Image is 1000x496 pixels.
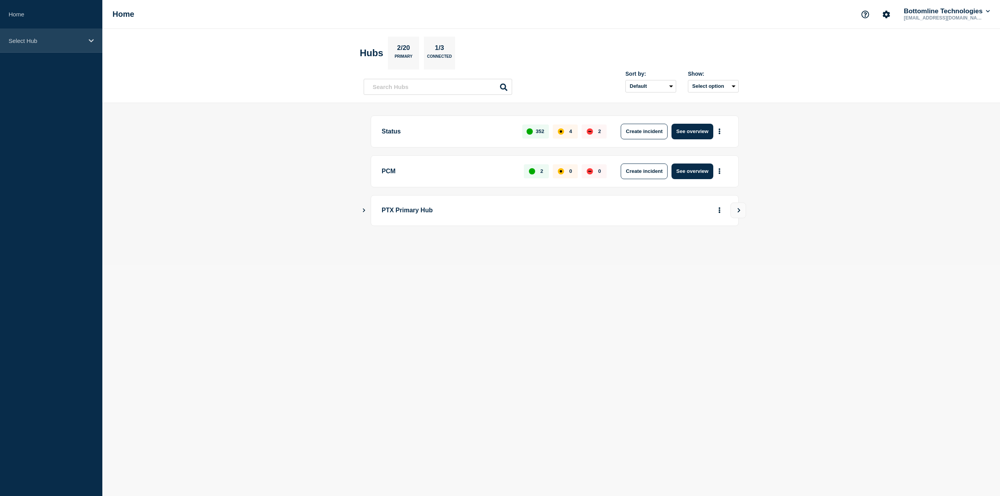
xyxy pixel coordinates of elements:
div: affected [558,168,564,174]
p: Select Hub [9,37,84,44]
p: 0 [569,168,572,174]
button: Create incident [621,124,668,139]
p: Connected [427,54,452,62]
p: Status [382,124,513,139]
p: PTX Primary Hub [382,203,598,218]
p: 0 [598,168,601,174]
button: Support [857,6,873,23]
p: 2 [540,168,543,174]
p: [EMAIL_ADDRESS][DOMAIN_NAME] [902,15,984,21]
h2: Hubs [360,48,383,59]
button: Create incident [621,164,668,179]
p: 2/20 [394,44,413,54]
button: See overview [671,164,713,179]
p: 4 [569,128,572,134]
p: 2 [598,128,601,134]
div: up [527,128,533,135]
div: Show: [688,71,739,77]
button: Select option [688,80,739,92]
button: View [730,203,746,218]
button: See overview [671,124,713,139]
button: Account settings [878,6,895,23]
div: Sort by: [625,71,676,77]
div: down [587,128,593,135]
button: Show Connected Hubs [362,208,366,213]
button: More actions [714,203,725,218]
select: Sort by [625,80,676,92]
p: Primary [395,54,412,62]
button: More actions [714,164,725,178]
div: affected [558,128,564,135]
p: PCM [382,164,515,179]
h1: Home [112,10,134,19]
div: down [587,168,593,174]
div: up [529,168,535,174]
button: More actions [714,124,725,139]
p: 352 [536,128,545,134]
input: Search Hubs [364,79,512,95]
button: Bottomline Technologies [902,7,991,15]
p: 1/3 [432,44,447,54]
